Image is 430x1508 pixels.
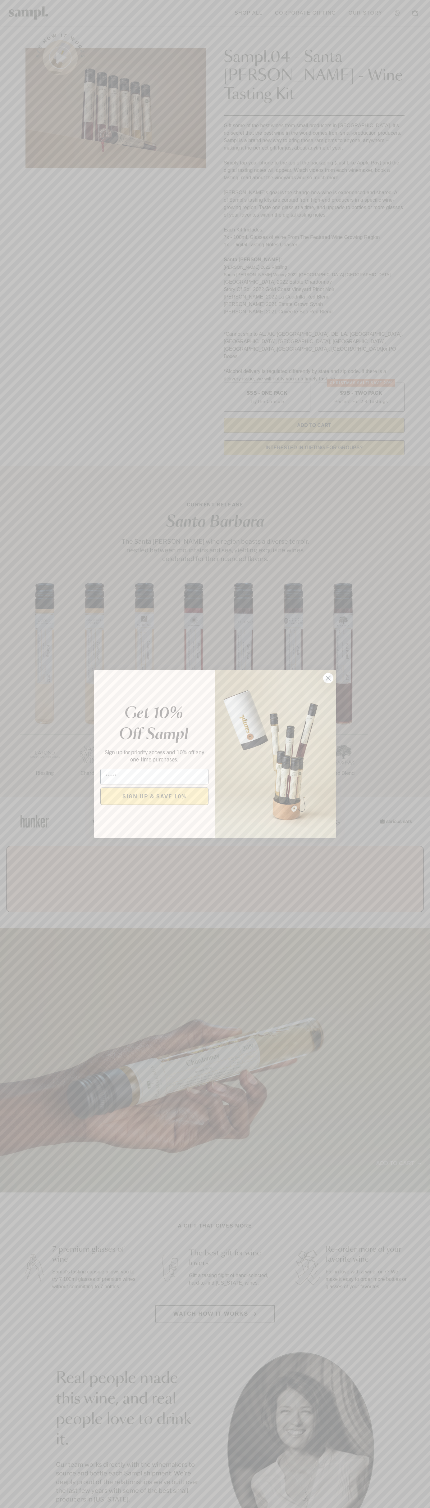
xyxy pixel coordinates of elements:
button: Close dialog [323,673,334,684]
img: 96933287-25a1-481a-a6d8-4dd623390dc6.png [215,670,336,838]
em: Get 10% Off Sampl [119,706,188,742]
button: SIGN UP & SAVE 10% [100,788,208,805]
input: Email [100,769,208,784]
span: Sign up for priority access and 10% off any one-time purchases. [105,748,204,763]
